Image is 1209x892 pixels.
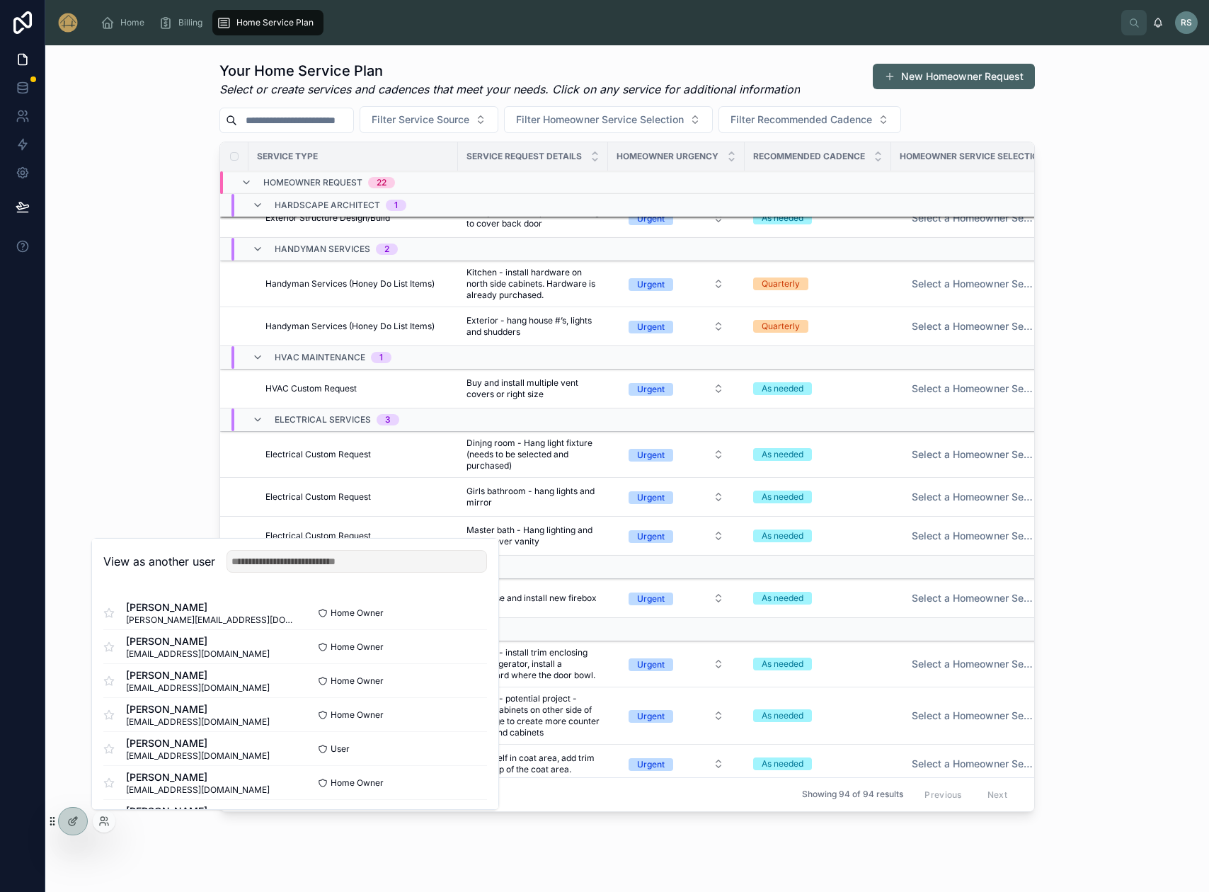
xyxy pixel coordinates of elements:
span: Electrical Custom Request [265,491,371,503]
button: Select Button [617,205,735,231]
button: Select Button [617,651,735,677]
div: 1 [394,200,398,211]
span: Purchase and install new firebox [466,593,597,604]
a: Exterior Structure Design/Build [265,212,449,224]
span: Select a Homeowner Service Selection [912,319,1033,333]
button: Select Button [900,484,1062,510]
div: As needed [762,709,803,722]
a: Select Button [617,441,736,468]
span: Filter Homeowner Service Selection [516,113,684,127]
a: Select Button [900,522,1062,549]
a: Select Button [900,313,1062,340]
span: HVAC Custom Request [265,383,357,394]
span: [PERSON_NAME] [126,804,295,818]
span: Home Owner [331,607,384,619]
button: Select Button [900,751,1062,777]
span: User [331,743,350,755]
a: Quarterly [753,320,883,333]
a: Select Button [617,313,736,340]
div: As needed [762,757,803,770]
span: Filter Recommended Cadence [730,113,872,127]
div: 3 [385,414,391,425]
div: As needed [762,382,803,395]
a: As needed [753,757,883,770]
button: Select Button [504,106,713,133]
span: Home Owner [331,641,384,653]
button: Select Button [617,523,735,549]
span: Buy and install multiple vent covers or right size [466,377,600,400]
div: Urgent [637,321,665,333]
button: New Homeowner Request [873,64,1035,89]
a: Select Button [617,750,736,777]
span: Handyman Services (Honey Do List Items) [265,321,435,332]
button: Select Button [900,271,1062,297]
span: Service Request Details [466,151,582,162]
span: [EMAIL_ADDRESS][DOMAIN_NAME] [126,682,270,694]
span: Select a Homeowner Service Selection [912,529,1033,543]
span: [EMAIL_ADDRESS][DOMAIN_NAME] [126,784,270,796]
img: App logo [57,11,79,34]
a: Select Button [617,702,736,729]
button: Select Button [617,376,735,401]
a: As needed [753,382,883,395]
div: Urgent [637,491,665,504]
a: Select Button [617,375,736,402]
a: Kitchen - potential project - mirror cabinets on other side of the fridge to create more counter ... [466,693,600,738]
a: Dinjng room - Hang light fixture (needs to be selected and purchased) [466,438,600,471]
a: Select Button [900,651,1062,677]
a: Billing [154,10,212,35]
span: Home Owner [331,709,384,721]
div: Urgent [637,212,665,225]
a: Select Button [900,484,1062,510]
div: As needed [762,448,803,461]
button: Select Button [718,106,901,133]
span: Select a Homeowner Service Selection [912,277,1033,291]
span: Service Type [257,151,318,162]
span: Select a Homeowner Service Selection [912,657,1033,671]
span: Electrical Services [275,414,371,425]
div: Urgent [637,593,665,605]
span: Master bath - Hang lighting and mirror over vanity [466,525,600,547]
span: Home Owner [331,777,384,789]
a: Select Button [617,522,736,549]
span: Showing 94 of 94 results [802,789,903,801]
a: Select Button [900,585,1062,612]
div: Urgent [637,658,665,671]
a: Home Service Plan [212,10,323,35]
a: Select Button [617,205,736,231]
span: Homeowner Request [263,177,362,188]
a: Quarterly [753,278,883,290]
span: Homeowner Urgency [617,151,718,162]
div: As needed [762,491,803,503]
button: Select Button [617,703,735,728]
button: Select Button [617,271,735,297]
div: Urgent [637,383,665,396]
span: Select a Homeowner Service Selection [912,757,1033,771]
span: RS [1181,17,1192,28]
button: Select Button [900,205,1062,231]
a: Kitchen - install hardware on north side cabinets. Hardware is already purchased. [466,267,600,301]
a: As needed [753,709,883,722]
div: 2 [384,244,389,255]
button: Select Button [900,442,1062,467]
a: Girls bathroom - hang lights and mirror [466,486,600,508]
button: Select Button [900,651,1062,677]
a: Handyman Services (Honey Do List Items) [265,321,449,332]
span: Backyard - install portico/awning to cover back door [466,207,600,229]
span: [EMAIL_ADDRESS][DOMAIN_NAME] [126,750,270,762]
span: [EMAIL_ADDRESS][DOMAIN_NAME] [126,648,270,660]
a: Build shelf in coat area, add trim to the top of the coat area. [466,753,600,775]
a: Select Button [617,484,736,510]
button: Select Button [360,106,498,133]
a: Select Button [617,651,736,677]
span: Recommended Cadence [753,151,865,162]
a: Select Button [900,750,1062,777]
span: Exterior Structure Design/Build [265,212,390,224]
a: Exterior - hang house #’s, lights and shudders [466,315,600,338]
